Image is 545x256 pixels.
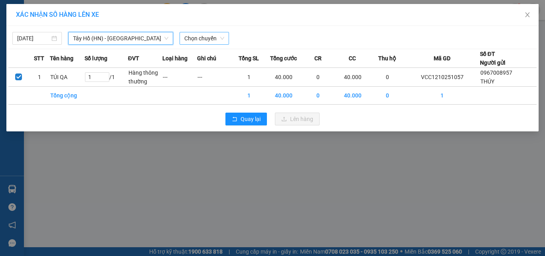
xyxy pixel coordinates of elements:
span: CR [314,54,322,63]
td: TÚI QA [50,68,85,87]
td: --- [162,68,197,87]
td: 0 [370,87,405,105]
td: VCC1210251057 [405,68,480,87]
td: 1 [29,68,50,87]
span: 0967008957 [480,69,512,76]
button: uploadLên hàng [275,113,320,125]
button: Close [516,4,539,26]
td: --- [197,68,232,87]
span: Chọn chuyến [184,32,224,44]
td: 1 [405,87,480,105]
td: 40.000 [336,87,370,105]
span: Tây Hồ (HN) - Thanh Hóa [73,32,168,44]
span: Tổng SL [239,54,259,63]
strong: Hotline : 0889 23 23 23 [82,34,134,40]
span: down [164,36,169,41]
span: Tổng cước [270,54,297,63]
td: / 1 [85,68,128,87]
span: STT [34,54,44,63]
td: 0 [301,87,336,105]
td: 40.000 [336,68,370,87]
input: 12/10/2025 [17,34,50,43]
span: Website [73,42,91,48]
span: rollback [232,116,237,123]
span: Loại hàng [162,54,188,63]
span: THÚY [480,78,494,85]
td: 40.000 [266,87,301,105]
span: CC [349,54,356,63]
span: Số lượng [85,54,107,63]
span: Mã GD [434,54,450,63]
td: 1 [232,68,267,87]
img: logo [7,12,44,50]
span: close [524,12,531,18]
div: Số ĐT Người gửi [480,50,506,67]
span: XÁC NHẬN SỐ HÀNG LÊN XE [16,11,99,18]
strong: PHIẾU GỬI HÀNG [76,24,140,32]
strong: : [DOMAIN_NAME] [73,41,143,49]
span: Tên hàng [50,54,73,63]
span: Thu hộ [378,54,396,63]
td: Hàng thông thường [128,68,163,87]
td: 1 [232,87,267,105]
span: Quay lại [241,115,261,123]
td: Tổng cộng [50,87,85,105]
td: 40.000 [266,68,301,87]
td: 0 [370,68,405,87]
button: rollbackQuay lại [225,113,267,125]
span: Ghi chú [197,54,216,63]
td: 0 [301,68,336,87]
span: ĐVT [128,54,139,63]
strong: CÔNG TY TNHH VĨNH QUANG [54,14,162,22]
